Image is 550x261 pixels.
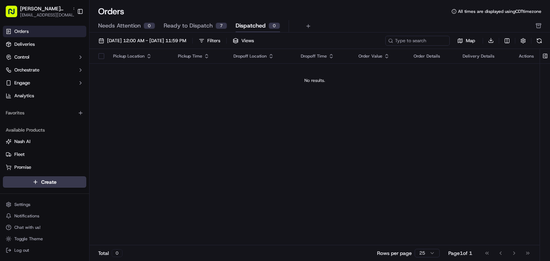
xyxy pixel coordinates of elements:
[3,200,86,210] button: Settings
[14,202,30,207] span: Settings
[7,68,20,81] img: 1736555255976-a54dd68f-1ca7-489b-9aae-adbdc363a1c4
[7,123,19,134] img: Snider Plaza
[377,250,412,257] p: Rows per page
[233,53,289,59] div: Dropoff Location
[3,211,86,221] button: Notifications
[3,162,86,173] button: Promise
[519,53,534,59] div: Actions
[41,178,57,186] span: Create
[14,80,30,86] span: Engage
[3,90,86,102] a: Analytics
[98,21,141,30] span: Needs Attention
[103,130,117,136] span: [DATE]
[14,28,29,35] span: Orders
[99,130,101,136] span: •
[59,110,62,116] span: •
[68,159,115,167] span: API Documentation
[453,36,480,45] button: Map
[61,160,66,166] div: 💻
[22,110,58,116] span: [PERSON_NAME]
[534,36,544,46] button: Refresh
[15,68,28,81] img: 1738778727109-b901c2ba-d612-49f7-a14d-d897ce62d23f
[6,151,83,158] a: Fleet
[196,36,223,46] button: Filters
[3,136,86,147] button: Nash AI
[14,236,43,242] span: Toggle Theme
[113,53,167,59] div: Pickup Location
[14,247,29,253] span: Log out
[14,111,20,117] img: 1736555255976-a54dd68f-1ca7-489b-9aae-adbdc363a1c4
[3,64,86,76] button: Orchestrate
[463,53,507,59] div: Delivery Details
[14,138,30,145] span: Nash AI
[7,28,130,40] p: Welcome 👋
[14,225,40,230] span: Chat with us!
[112,249,122,257] div: 0
[3,26,86,37] a: Orders
[98,249,122,257] div: Total
[50,177,87,182] a: Powered byPylon
[122,70,130,79] button: Start new chat
[14,54,29,60] span: Control
[107,38,186,44] span: [DATE] 12:00 AM - [DATE] 11:59 PM
[216,23,227,29] div: 7
[466,38,475,44] span: Map
[3,77,86,89] button: Engage
[7,7,21,21] img: Nash
[7,160,13,166] div: 📗
[6,164,83,171] a: Promise
[63,110,78,116] span: [DATE]
[7,93,48,98] div: Past conversations
[20,5,69,12] button: [PERSON_NAME][GEOGRAPHIC_DATA]
[19,46,129,53] input: Got a question? Start typing here...
[14,213,39,219] span: Notifications
[14,159,55,167] span: Knowledge Base
[230,36,257,46] button: Views
[4,157,58,169] a: 📗Knowledge Base
[164,21,213,30] span: Ready to Dispatch
[3,222,86,232] button: Chat with us!
[241,38,254,44] span: Views
[3,3,74,20] button: [PERSON_NAME][GEOGRAPHIC_DATA][EMAIL_ADDRESS][DOMAIN_NAME]
[236,21,266,30] span: Dispatched
[3,107,86,119] div: Favorites
[207,38,220,44] div: Filters
[3,245,86,255] button: Log out
[98,6,124,17] h1: Orders
[3,39,86,50] a: Deliveries
[358,53,402,59] div: Order Value
[14,93,34,99] span: Analytics
[14,164,31,171] span: Promise
[3,124,86,136] div: Available Products
[448,250,472,257] div: Page 1 of 1
[6,138,83,145] a: Nash AI
[144,23,155,29] div: 0
[32,68,117,75] div: Start new chat
[458,9,541,14] span: All times are displayed using CDT timezone
[20,12,77,18] button: [EMAIL_ADDRESS][DOMAIN_NAME]
[3,51,86,63] button: Control
[301,53,347,59] div: Dropoff Time
[58,157,118,169] a: 💻API Documentation
[22,130,97,136] span: [PERSON_NAME][GEOGRAPHIC_DATA]
[92,78,537,83] div: No results.
[3,234,86,244] button: Toggle Theme
[3,149,86,160] button: Fleet
[269,23,280,29] div: 0
[111,91,130,100] button: See all
[3,176,86,188] button: Create
[32,75,98,81] div: We're available if you need us!
[414,53,451,59] div: Order Details
[95,36,189,46] button: [DATE] 12:00 AM - [DATE] 11:59 PM
[178,53,222,59] div: Pickup Time
[14,67,39,73] span: Orchestrate
[14,41,35,48] span: Deliveries
[385,36,450,46] input: Type to search
[14,151,25,158] span: Fleet
[71,177,87,182] span: Pylon
[7,104,19,115] img: Liam S.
